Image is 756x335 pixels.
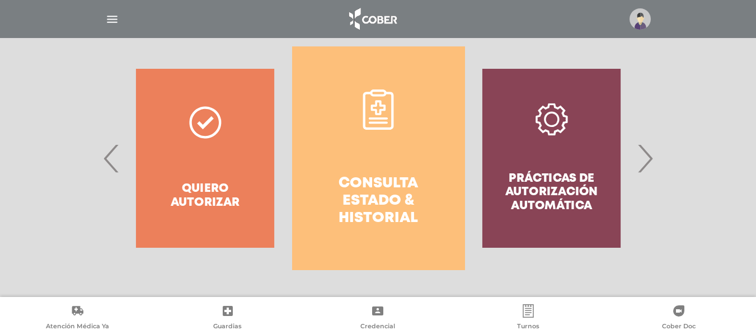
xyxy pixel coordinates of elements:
a: Atención Médica Ya [2,304,153,333]
img: profile-placeholder.svg [630,8,651,30]
span: Cober Doc [662,322,696,332]
span: Turnos [517,322,539,332]
img: logo_cober_home-white.png [343,6,402,32]
a: Credencial [303,304,453,333]
a: Turnos [453,304,604,333]
span: Atención Médica Ya [46,322,109,332]
h4: Consulta estado & historial [312,175,445,228]
span: Credencial [360,322,395,332]
img: Cober_menu-lines-white.svg [105,12,119,26]
a: Guardias [153,304,303,333]
a: Cober Doc [603,304,754,333]
span: Next [634,128,656,188]
a: Consulta estado & historial [292,46,465,270]
span: Previous [101,128,123,188]
span: Guardias [213,322,242,332]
